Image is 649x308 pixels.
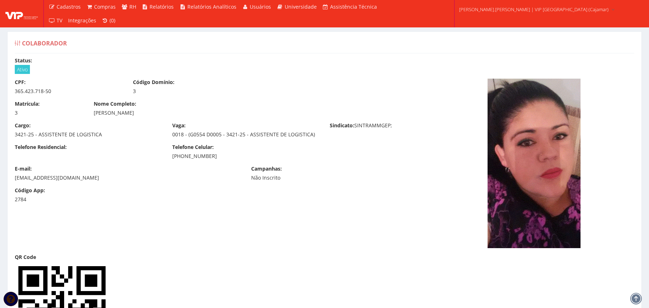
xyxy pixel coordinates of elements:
[99,14,119,27] a: (0)
[15,100,40,107] label: Matrícula:
[172,153,319,160] div: [PHONE_NUMBER]
[133,88,240,95] div: 3
[15,88,122,95] div: 365.423.718-50
[459,6,609,13] span: [PERSON_NAME].[PERSON_NAME] | VIP [GEOGRAPHIC_DATA] (Cajamar)
[15,144,67,151] label: Telefone Residencial:
[172,122,186,129] label: Vaga:
[68,17,96,24] span: Integrações
[172,144,214,151] label: Telefone Celular:
[57,17,62,24] span: TV
[46,14,65,27] a: TV
[129,3,136,10] span: RH
[251,165,282,172] label: Campanhas:
[57,3,81,10] span: Cadastros
[330,3,377,10] span: Assistência Técnica
[133,79,174,86] label: Código Domínio:
[172,131,319,138] div: 0018 - (G0554 D0005 - 3421-25 - ASSISTENTE DE LOGISTICA)
[15,79,26,86] label: CPF:
[5,8,38,19] img: logo
[285,3,317,10] span: Universidade
[150,3,174,10] span: Relatórios
[187,3,236,10] span: Relatórios Analíticos
[15,131,161,138] div: 3421-25 - ASSISTENTE DE LOGISTICA
[94,109,398,116] div: [PERSON_NAME]
[65,14,99,27] a: Integrações
[15,122,31,129] label: Cargo:
[22,39,67,47] span: Colaborador
[330,122,354,129] label: Sindicato:
[15,187,45,194] label: Código App:
[15,165,32,172] label: E-mail:
[110,17,115,24] span: (0)
[15,57,32,64] label: Status:
[251,174,359,181] div: Não Inscrito
[15,109,83,116] div: 3
[15,196,83,203] div: 2784
[94,100,136,107] label: Nome Completo:
[488,79,581,248] img: hozana-cajamar-1662756558631ba6ce25a31.gif
[94,3,116,10] span: Compras
[324,122,482,131] div: SINTRAMMGEP;
[15,174,240,181] div: [EMAIL_ADDRESS][DOMAIN_NAME]
[15,65,30,74] span: Ativo
[250,3,271,10] span: Usuários
[15,254,36,261] label: QR Code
